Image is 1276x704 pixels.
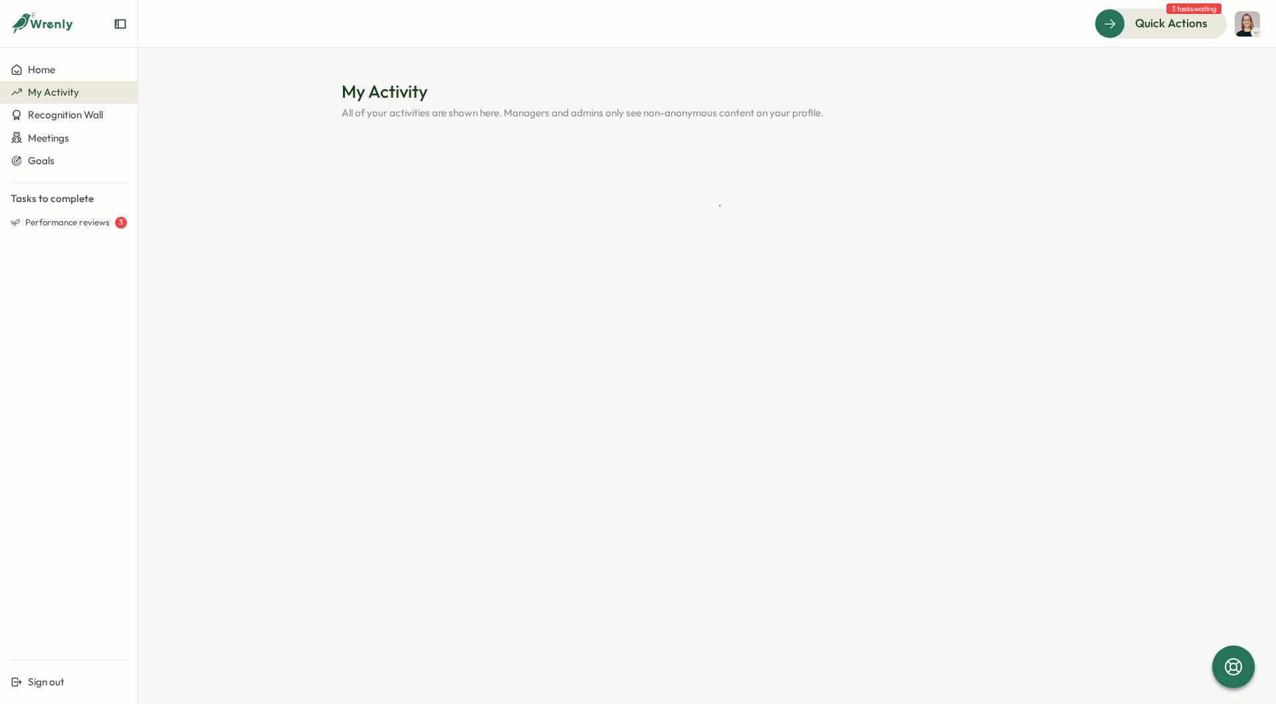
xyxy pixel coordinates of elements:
[1166,3,1222,14] span: 3 tasks waiting
[342,106,1073,120] p: All of your activities are shown here. Managers and admins only see non-anonymous content on your...
[342,80,1073,103] h1: My Activity
[115,217,127,229] div: 3
[1095,9,1227,38] button: Quick Actions
[28,108,103,121] span: Recognition Wall
[28,132,69,144] span: Meetings
[11,191,127,206] p: Tasks to complete
[114,17,127,31] button: Expand sidebar
[25,217,110,229] span: Performance reviews
[28,63,55,76] span: Home
[28,154,54,167] span: Goals
[28,675,64,688] span: Sign out
[1135,15,1208,32] span: Quick Actions
[1235,11,1260,37] img: Kerstin Manninger
[28,86,79,98] span: My Activity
